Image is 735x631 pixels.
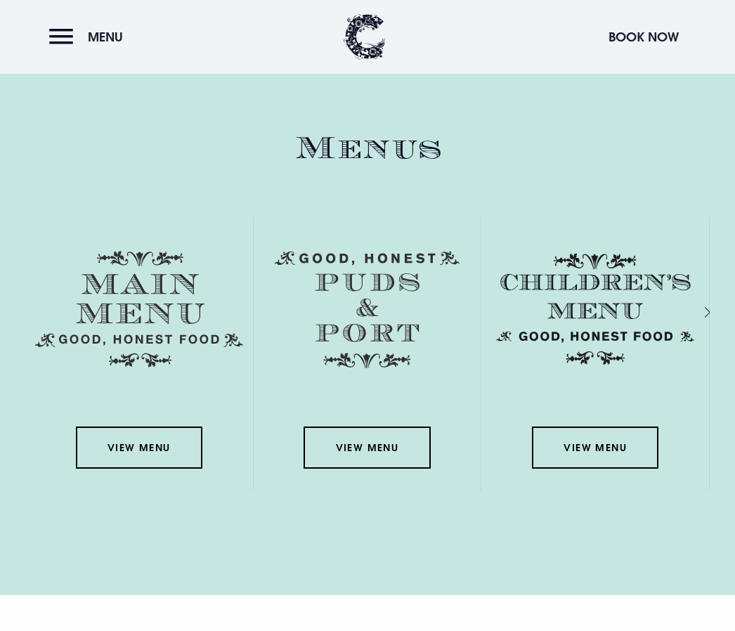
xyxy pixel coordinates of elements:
[25,130,710,167] h2: Menus
[491,251,699,367] img: Childrens Menu 1
[532,427,658,469] a: View Menu
[49,22,130,52] button: Menu
[76,427,202,469] a: View Menu
[88,29,123,45] span: Menu
[304,427,430,469] a: View Menu
[35,251,243,367] img: Menu main menu
[344,14,386,60] img: Clandeboye Lodge
[601,22,686,52] button: Book Now
[686,302,699,323] div: Next slide
[275,251,460,369] img: Menu puds and port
